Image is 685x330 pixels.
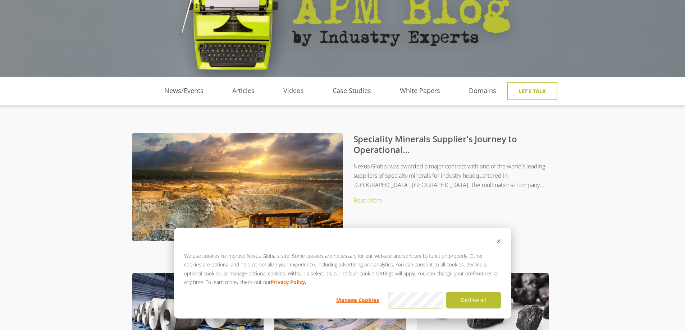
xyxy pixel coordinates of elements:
[271,278,305,287] a: Privacy Policy
[305,278,306,287] strong: .
[353,196,382,204] a: Read More
[446,292,501,308] button: Decline all
[218,85,269,96] a: Articles
[496,238,501,247] button: Dismiss cookie banner
[330,292,385,308] button: Manage Cookies
[385,85,455,96] a: White Papers
[318,85,385,96] a: Case Studies
[388,292,443,308] button: Accept all
[132,133,343,258] img: Speciality Minerals Supplier's Journey to Operational Excellence with Business Optimizer™
[269,85,318,96] a: Videos
[174,228,511,319] div: Cookie banner
[150,85,218,96] a: News/Events
[507,82,557,100] a: Let's Talk
[184,252,501,287] p: We use cookies to improve Nexus Global’s site. Some cookies are necessary for our website and ser...
[455,85,511,96] a: Domains
[353,133,517,155] a: Speciality Minerals Supplier's Journey to Operational...
[146,162,553,190] p: Nexus Global was awarded a major contract with one of the world’s leading suppliers of specialty ...
[139,77,511,108] div: Navigation Menu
